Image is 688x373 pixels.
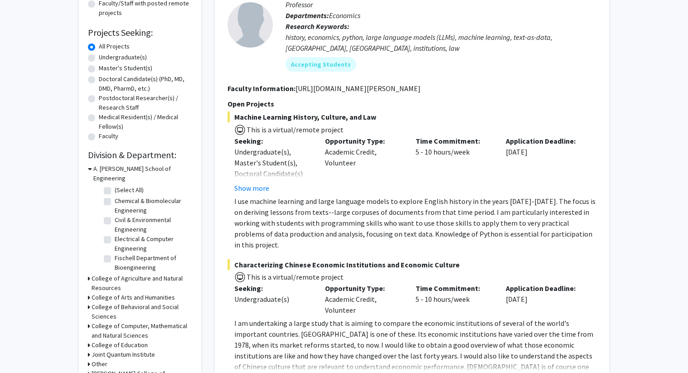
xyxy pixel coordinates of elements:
[93,164,192,183] h3: A. [PERSON_NAME] School of Engineering
[318,136,409,194] div: Academic Credit, Volunteer
[499,136,590,194] div: [DATE]
[115,234,190,253] label: Electrical & Computer Engineering
[99,93,192,112] label: Postdoctoral Researcher(s) / Research Staff
[409,283,499,315] div: 5 - 10 hours/week
[329,11,360,20] span: Economics
[286,32,596,53] div: history, economics, python, large language models (LLMs), machine learning, text-as-data, [GEOGRA...
[234,196,596,250] p: I use machine learning and large language models to explore English history in the years [DATE]-[...
[286,57,356,72] mat-chip: Accepting Students
[92,359,107,369] h3: Other
[234,183,269,194] button: Show more
[99,112,192,131] label: Medical Resident(s) / Medical Fellow(s)
[506,136,583,146] p: Application Deadline:
[92,321,192,340] h3: College of Computer, Mathematical and Natural Sciences
[99,131,118,141] label: Faculty
[325,136,402,146] p: Opportunity Type:
[409,136,499,194] div: 5 - 10 hours/week
[99,42,130,51] label: All Projects
[92,350,155,359] h3: Joint Quantum Institute
[92,274,192,293] h3: College of Agriculture and Natural Resources
[99,53,147,62] label: Undergraduate(s)
[115,272,190,291] label: Materials Science & Engineering
[286,22,349,31] b: Research Keywords:
[506,283,583,294] p: Application Deadline:
[88,27,192,38] h2: Projects Seeking:
[234,146,311,201] div: Undergraduate(s), Master's Student(s), Doctoral Candidate(s) (PhD, MD, DMD, PharmD, etc.)
[228,111,596,122] span: Machine Learning History, Culture, and Law
[115,185,144,195] label: (Select All)
[115,215,190,234] label: Civil & Environmental Engineering
[286,11,329,20] b: Departments:
[234,136,311,146] p: Seeking:
[416,283,493,294] p: Time Commitment:
[296,84,421,93] fg-read-more: [URL][DOMAIN_NAME][PERSON_NAME]
[99,63,152,73] label: Master's Student(s)
[416,136,493,146] p: Time Commitment:
[228,84,296,93] b: Faculty Information:
[92,293,175,302] h3: College of Arts and Humanities
[115,253,190,272] label: Fischell Department of Bioengineering
[499,283,590,315] div: [DATE]
[88,150,192,160] h2: Division & Department:
[115,196,190,215] label: Chemical & Biomolecular Engineering
[234,283,311,294] p: Seeking:
[228,259,596,270] span: Characterizing Chinese Economic Institutions and Economic Culture
[318,283,409,315] div: Academic Credit, Volunteer
[234,294,311,305] div: Undergraduate(s)
[99,74,192,93] label: Doctoral Candidate(s) (PhD, MD, DMD, PharmD, etc.)
[228,98,596,109] p: Open Projects
[92,302,192,321] h3: College of Behavioral and Social Sciences
[246,125,344,134] span: This is a virtual/remote project
[246,272,344,281] span: This is a virtual/remote project
[7,332,39,366] iframe: Chat
[92,340,148,350] h3: College of Education
[325,283,402,294] p: Opportunity Type:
